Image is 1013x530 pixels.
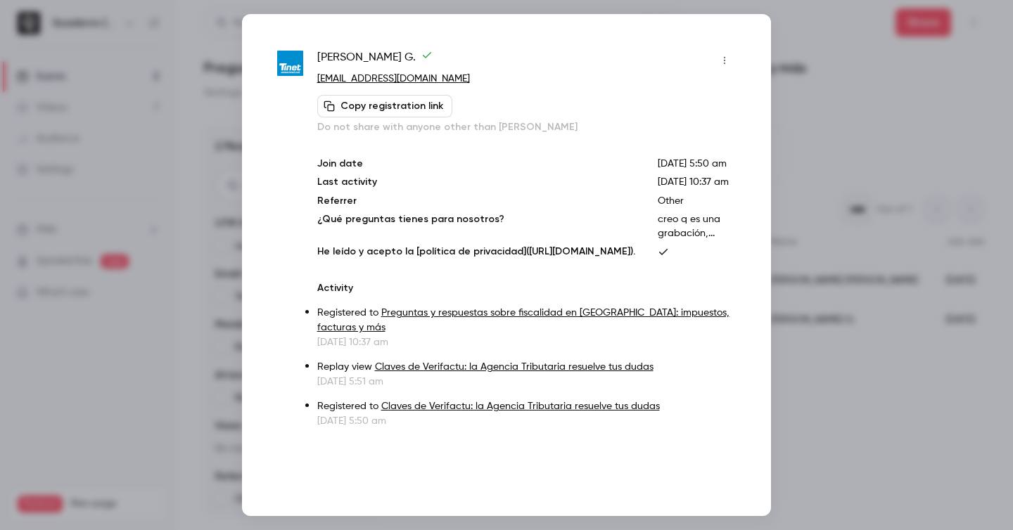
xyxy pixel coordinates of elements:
[317,194,635,208] p: Referrer
[317,49,433,72] span: [PERSON_NAME] G.
[375,362,654,372] a: Claves de Verifactu: la Agencia Tributaria resuelve tus dudas
[317,281,736,295] p: Activity
[317,212,635,240] p: ¿Qué preguntas tienes para nosotros?
[317,308,730,332] a: Preguntas y respuestas sobre fiscalidad en [GEOGRAPHIC_DATA]: impuestos, facturas y más
[658,157,736,171] p: [DATE] 5:50 am
[317,120,736,134] p: Do not share with anyone other than [PERSON_NAME]
[317,95,452,117] button: Copy registration link
[658,177,729,187] span: [DATE] 10:37 am
[317,157,635,171] p: Join date
[277,51,303,77] img: tinet.org
[658,212,736,240] p: creo q es una grabación,...
[317,414,736,428] p: [DATE] 5:50 am
[317,245,635,259] p: He leído y acepto la [política de privacidad]([URL][DOMAIN_NAME]).
[317,360,736,375] p: Replay view
[317,306,736,335] p: Registered to
[317,335,736,349] p: [DATE] 10:37 am
[317,375,736,389] p: [DATE] 5:51 am
[317,399,736,414] p: Registered to
[381,401,660,411] a: Claves de Verifactu: la Agencia Tributaria resuelve tus dudas
[317,74,470,84] a: [EMAIL_ADDRESS][DOMAIN_NAME]
[317,175,635,190] p: Last activity
[658,194,736,208] p: Other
